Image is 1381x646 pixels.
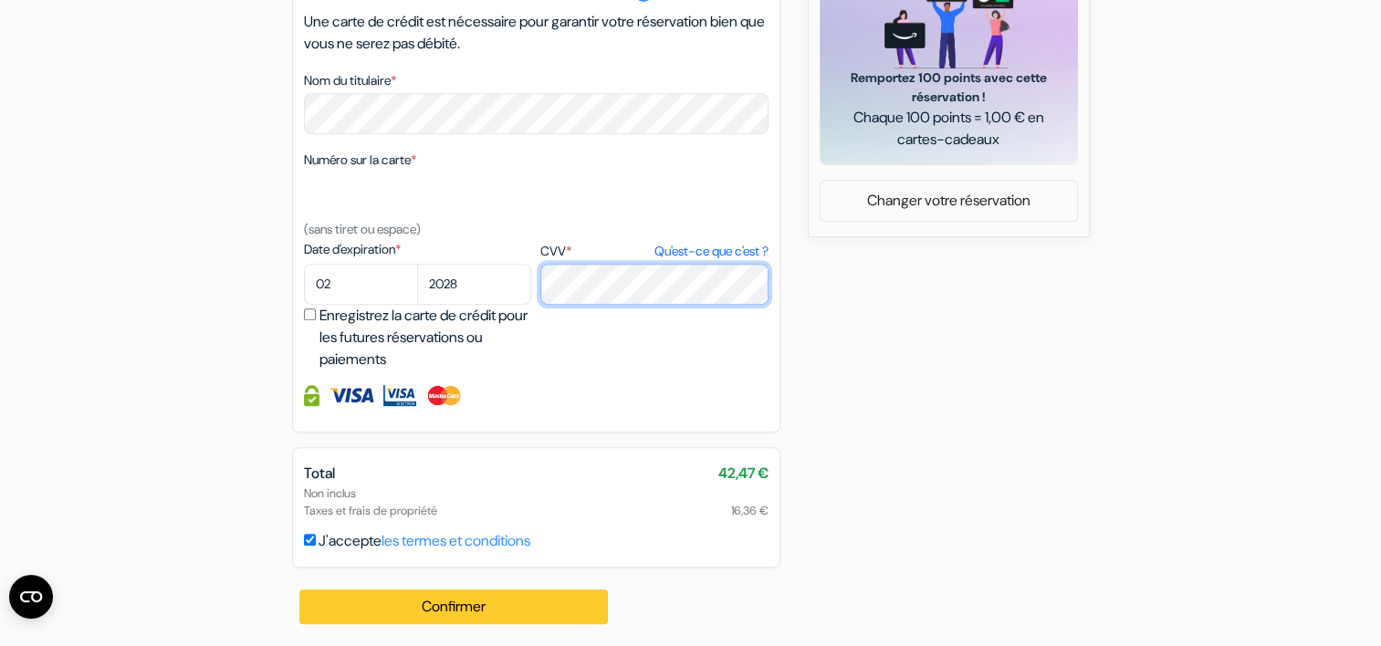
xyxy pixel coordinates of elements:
[842,68,1056,107] span: Remportez 100 points avec cette réservation !
[425,385,463,406] img: Master Card
[654,242,768,261] a: Qu'est-ce que c'est ?
[731,502,769,519] span: 16,36 €
[304,71,396,90] label: Nom du titulaire
[304,151,416,170] label: Numéro sur la carte
[718,463,769,484] span: 42,47 €
[319,305,537,370] label: Enregistrez la carte de crédit pour les futures réservations ou paiements
[304,11,769,55] p: Une carte de crédit est nécessaire pour garantir votre réservation bien que vous ne serez pas déb...
[842,107,1056,151] span: Chaque 100 points = 1,00 € en cartes-cadeaux
[9,575,53,619] button: Ouvrir le widget CMP
[319,530,530,552] label: J'accepte
[304,385,319,406] img: Information de carte de crédit entièrement encryptée et sécurisée
[382,531,530,550] a: les termes et conditions
[299,589,609,624] button: Confirmer
[329,385,374,406] img: Visa
[304,221,421,237] small: (sans tiret ou espace)
[304,240,531,259] label: Date d'expiration
[304,484,769,519] div: Non inclus Taxes et frais de propriété
[304,464,335,483] span: Total
[383,385,416,406] img: Visa Electron
[821,183,1077,218] a: Changer votre réservation
[540,242,768,261] label: CVV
